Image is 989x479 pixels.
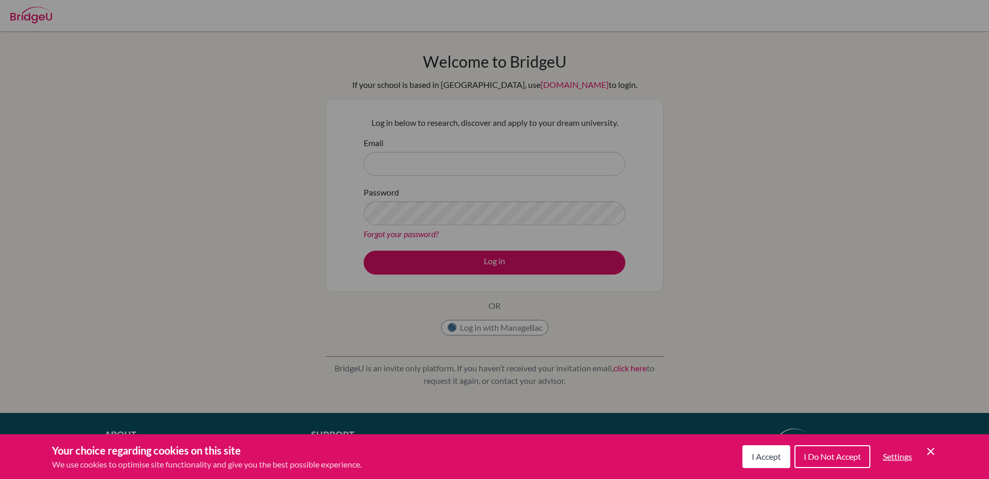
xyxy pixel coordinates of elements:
[924,445,937,458] button: Save and close
[52,443,362,458] h3: Your choice regarding cookies on this site
[883,451,912,461] span: Settings
[752,451,781,461] span: I Accept
[794,445,870,468] button: I Do Not Accept
[742,445,790,468] button: I Accept
[52,458,362,471] p: We use cookies to optimise site functionality and give you the best possible experience.
[804,451,861,461] span: I Do Not Accept
[875,446,920,467] button: Settings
